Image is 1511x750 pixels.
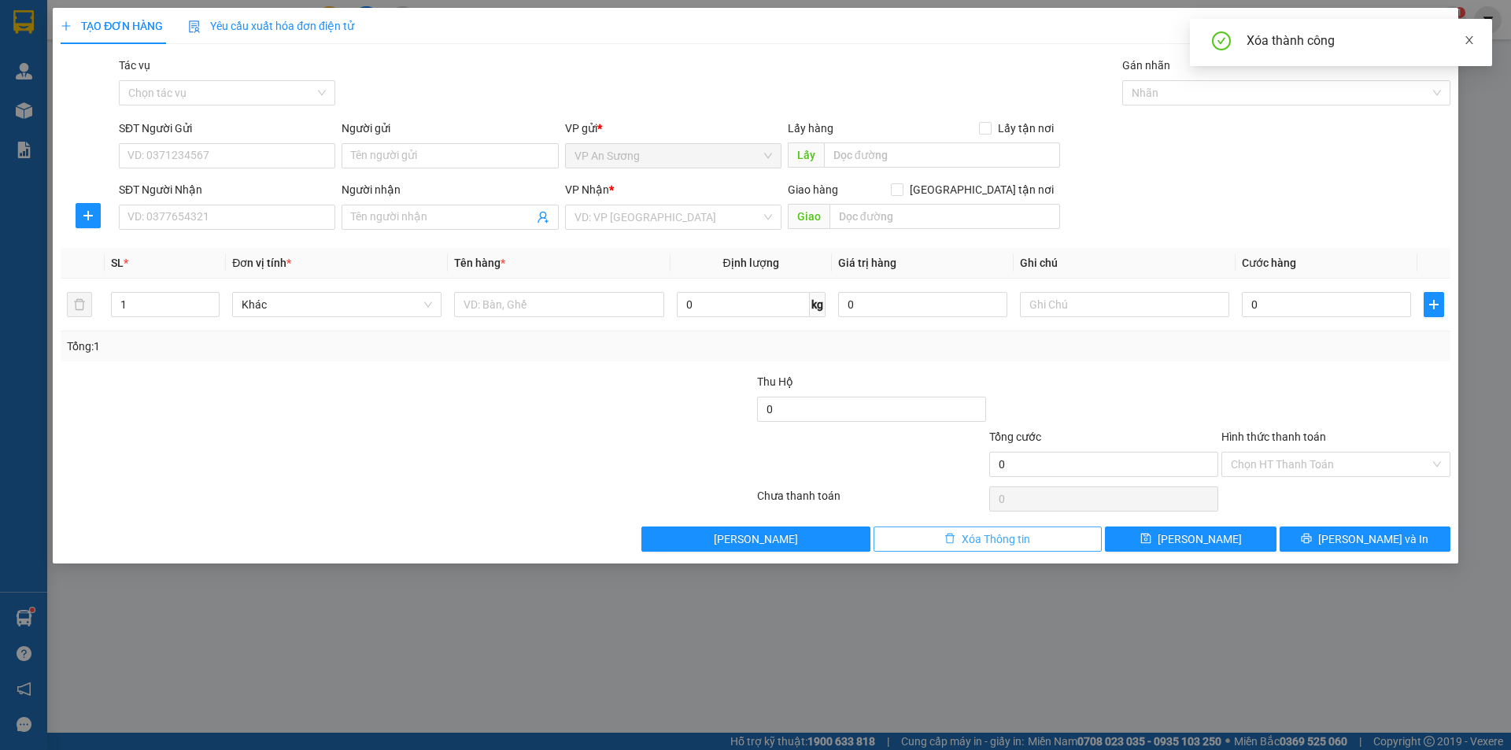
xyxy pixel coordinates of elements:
span: user-add [537,211,549,224]
span: Lấy tận nơi [992,120,1060,137]
span: Thu Hộ [757,375,793,388]
button: save[PERSON_NAME] [1105,526,1276,552]
span: SL [111,257,124,269]
img: icon [188,20,201,33]
button: printer[PERSON_NAME] và In [1280,526,1450,552]
button: delete [67,292,92,317]
label: Hình thức thanh toán [1221,430,1326,443]
p: Nhận: [118,9,230,43]
span: 0988742714 [118,46,205,63]
span: Thu hộ: [5,109,54,126]
div: SĐT Người Nhận [119,181,335,198]
input: VD: Bàn, Ghế [454,292,663,317]
span: Giao hàng [788,183,838,196]
span: Lấy hàng [788,122,833,135]
span: VP [PERSON_NAME] [118,9,230,43]
span: check-circle [1212,31,1231,54]
span: CC: [87,89,110,106]
span: 150.000 [31,89,87,106]
div: VP gửi [565,120,781,137]
button: deleteXóa Thông tin [874,526,1103,552]
span: TÂN LONG [147,65,216,83]
div: SĐT Người Gửi [119,120,335,137]
span: Yêu cầu xuất hóa đơn điện tử [188,20,354,32]
span: CR: [5,89,28,106]
div: Người gửi [342,120,558,137]
span: Giao [788,204,829,229]
span: VP An Sương [6,10,73,45]
p: Gửi: [6,10,116,45]
button: [PERSON_NAME] [641,526,870,552]
span: Định lượng [723,257,779,269]
input: Ghi Chú [1020,292,1229,317]
label: Tác vụ [119,59,150,72]
span: printer [1301,533,1312,545]
button: plus [76,203,101,228]
div: Tổng: 1 [67,338,583,355]
span: plus [61,20,72,31]
button: plus [1424,292,1444,317]
span: Cước hàng [1242,257,1296,269]
span: plus [76,209,100,222]
div: Người nhận [342,181,558,198]
span: 0396145284 [6,47,93,65]
span: Tên hàng [454,257,505,269]
span: [PERSON_NAME] và In [1318,530,1428,548]
span: Lấy: [6,67,30,82]
div: Xóa thành công [1247,31,1473,50]
input: Dọc đường [824,142,1060,168]
span: VP Nhận [565,183,609,196]
span: Giao: [118,67,216,82]
span: Tổng cước [989,430,1041,443]
span: close [1464,35,1475,46]
span: 0 [58,109,67,126]
button: Close [1414,8,1458,52]
span: Đơn vị tính [232,257,291,269]
label: Gán nhãn [1122,59,1170,72]
span: plus [1424,298,1443,311]
th: Ghi chú [1014,248,1236,279]
span: [PERSON_NAME] [1158,530,1242,548]
input: Dọc đường [829,204,1060,229]
span: kg [810,292,826,317]
span: Lấy [788,142,824,168]
span: TẠO ĐƠN HÀNG [61,20,163,32]
span: Xóa Thông tin [962,530,1030,548]
span: [PERSON_NAME] [714,530,798,548]
span: Giá trị hàng [838,257,896,269]
span: 0 [114,89,123,106]
span: VP An Sương [574,144,772,168]
span: save [1140,533,1151,545]
span: delete [944,533,955,545]
input: 0 [838,292,1007,317]
span: [GEOGRAPHIC_DATA] tận nơi [903,181,1060,198]
div: Chưa thanh toán [755,487,988,515]
span: Khác [242,293,432,316]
